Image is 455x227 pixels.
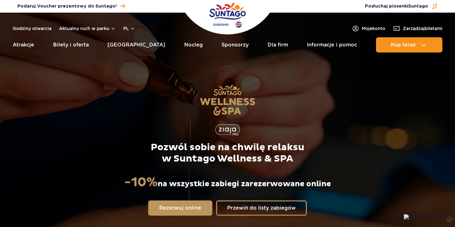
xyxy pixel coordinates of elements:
strong: -10% [124,175,158,190]
p: na wszystkie zabiegi zarezerwowane online [124,175,331,190]
span: Przewiń do listy zabiegów [227,206,296,211]
span: Moje konto [362,25,385,32]
a: Informacje i pomoc [307,37,357,52]
span: Rezerwuj online [159,206,201,211]
button: pl [123,25,135,32]
button: Aktualny ruch w parku [59,26,116,31]
a: Atrakcje [13,37,34,52]
a: Godziny otwarcia [13,25,52,32]
span: Podaruj Voucher prezentowy do Suntago! [17,3,117,9]
span: Kup teraz [391,42,416,48]
a: Podaruj Voucher prezentowy do Suntago! [17,2,125,10]
img: Suntago Wellness & SPA [200,84,255,116]
span: Zarządzaj biletami [403,25,442,32]
a: Zarządzajbiletami [393,25,442,32]
span: Suntago [408,4,428,9]
button: Posłuchaj piosenkiSuntago [365,3,438,9]
button: Kup teraz [376,37,442,52]
a: Sponsorzy [221,37,249,52]
a: [GEOGRAPHIC_DATA] [107,37,165,52]
a: Dla firm [268,37,288,52]
span: Posłuchaj piosenki [365,3,428,9]
p: Pozwól sobie na chwilę relaksu w Suntago Wellness & SPA [124,142,331,164]
a: Bilety i oferta [53,37,89,52]
a: Nocleg [184,37,203,52]
a: Mojekonto [352,25,385,32]
a: Przewiń do listy zabiegów [216,200,307,216]
a: Rezerwuj online [148,200,212,216]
